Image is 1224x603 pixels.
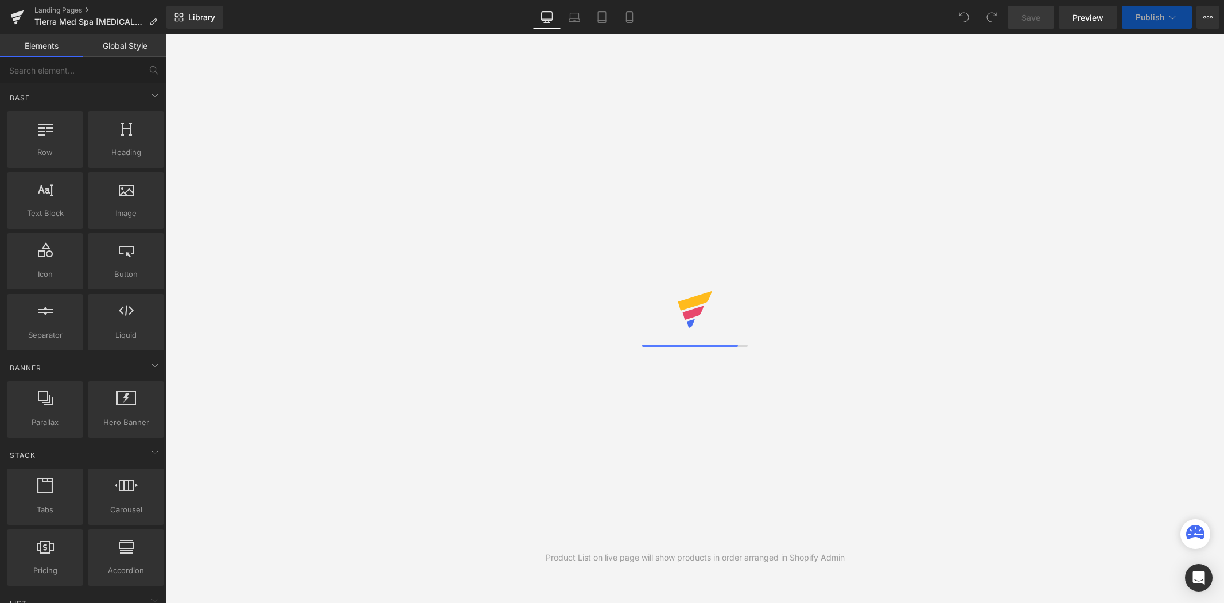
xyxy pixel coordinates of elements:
[91,565,161,577] span: Accordion
[9,92,31,103] span: Base
[1021,11,1040,24] span: Save
[188,12,215,22] span: Library
[10,146,80,159] span: Row
[91,329,161,341] span: Liquid
[10,504,80,516] span: Tabs
[1196,6,1219,29] button: More
[588,6,616,29] a: Tablet
[91,504,161,516] span: Carousel
[10,329,80,341] span: Separator
[980,6,1003,29] button: Redo
[91,416,161,428] span: Hero Banner
[9,362,42,373] span: Banner
[10,268,80,280] span: Icon
[533,6,561,29] a: Desktop
[34,6,166,15] a: Landing Pages
[1122,6,1192,29] button: Publish
[616,6,643,29] a: Mobile
[91,268,161,280] span: Button
[1073,11,1103,24] span: Preview
[10,565,80,577] span: Pricing
[83,34,166,57] a: Global Style
[561,6,588,29] a: Laptop
[34,17,145,26] span: Tierra Med Spa [MEDICAL_DATA] 99.95/377
[1059,6,1117,29] a: Preview
[91,146,161,159] span: Heading
[10,207,80,219] span: Text Block
[953,6,976,29] button: Undo
[166,6,223,29] a: New Library
[9,450,37,461] span: Stack
[1185,564,1213,592] div: Open Intercom Messenger
[1136,13,1164,22] span: Publish
[546,551,845,564] div: Product List on live page will show products in order arranged in Shopify Admin
[10,416,80,428] span: Parallax
[91,207,161,219] span: Image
